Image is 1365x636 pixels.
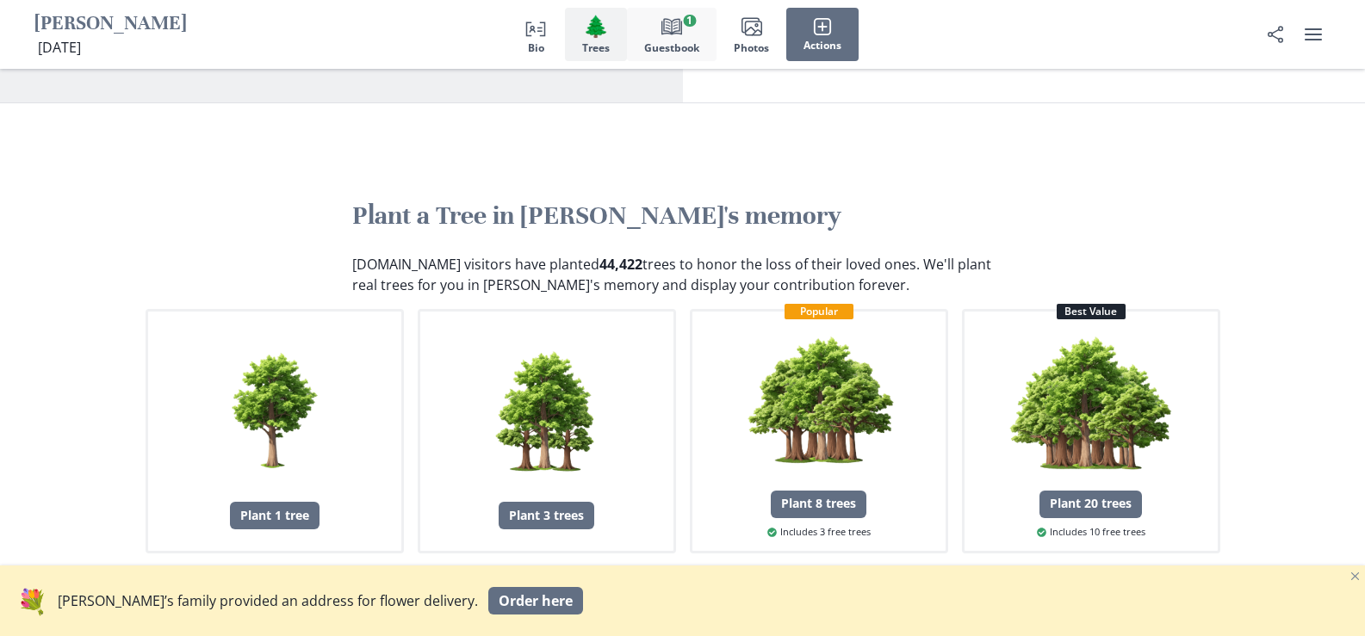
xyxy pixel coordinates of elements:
[734,42,769,54] span: Photos
[644,42,699,54] span: Guestbook
[1344,565,1365,586] button: Close
[499,592,573,608] span: Order here
[418,309,676,553] button: 3 treesPlant 3 trees
[803,40,841,52] span: Actions
[38,38,81,57] span: [DATE]
[785,304,853,319] div: Popular
[488,587,583,614] a: Order here
[683,15,696,27] span: 1
[717,8,786,61] button: Photos
[771,491,866,518] div: Plant 8 trees
[737,318,899,480] img: 8 trees
[230,502,320,529] div: Plant 1 tree
[17,583,47,619] a: flowers
[962,309,1220,553] button: Best Value20 treesPlant 20 treesIncludes 10 free trees
[34,11,187,38] h1: [PERSON_NAME]
[146,309,404,553] button: 1 treesPlant 1 tree
[565,8,627,61] button: Trees
[528,42,544,54] span: Bio
[1009,318,1171,480] img: 20 trees
[58,590,478,611] p: [PERSON_NAME]’s family provided an address for flower delivery.
[583,14,609,39] span: Tree
[193,330,355,491] img: 1 trees
[1037,525,1145,540] span: Includes 10 free trees
[582,42,610,54] span: Trees
[17,584,47,617] span: flowers
[1296,17,1331,52] button: user menu
[506,8,565,61] button: Bio
[352,254,1014,295] p: [DOMAIN_NAME] visitors have planted trees to honor the loss of their loved ones. We'll plant real...
[690,309,948,553] button: Popular8 treesPlant 8 treesIncludes 3 free trees
[352,200,1014,232] h2: Plant a Tree in [PERSON_NAME]'s memory
[599,255,642,274] b: 44,422
[499,502,594,529] div: Plant 3 trees
[786,8,859,61] button: Actions
[1258,17,1293,52] button: Share Obituary
[1039,491,1142,518] div: Plant 20 trees
[1057,304,1126,319] div: Best Value
[767,525,871,540] span: Includes 3 free trees
[465,330,627,491] img: 3 trees
[627,8,717,61] button: Guestbook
